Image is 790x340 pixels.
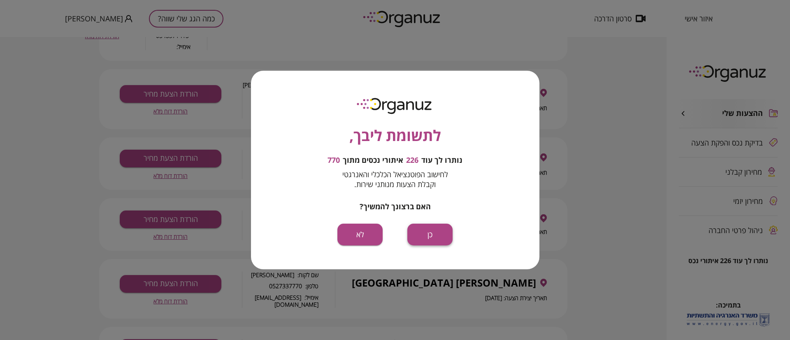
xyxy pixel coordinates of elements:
span: 770 [328,156,340,165]
img: logo [351,95,439,116]
span: איתורי נכסים מתוך [343,156,403,165]
span: לתשומת ליבך, [349,125,441,147]
span: לחישוב הפוטנציאל הכלכלי והאנרגטי וקבלת הצעות מנותני שירות. [342,169,448,189]
span: נותרו לך עוד [421,156,462,165]
span: 226 [406,156,418,165]
span: האם ברצונך להמשיך? [360,201,431,211]
button: כן [407,224,453,245]
button: לא [337,224,383,245]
